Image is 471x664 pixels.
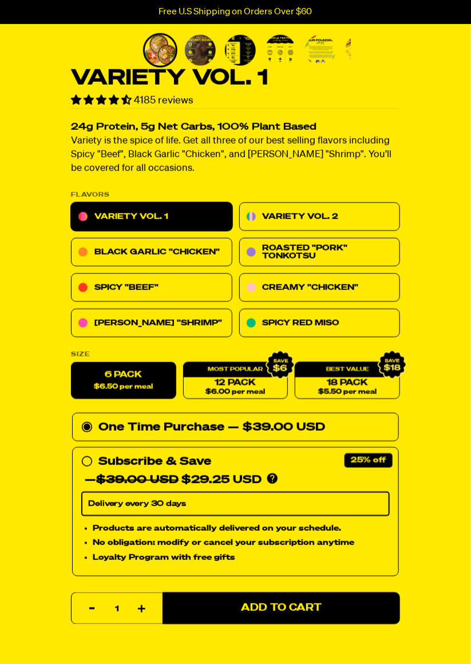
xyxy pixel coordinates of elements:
[295,362,400,399] a: 18 Pack$5.50 per meal
[239,238,401,267] a: Roasted "Pork" Tonkotsu
[265,35,296,66] img: Variety Vol. 1
[239,202,401,231] a: Variety Vol. 2
[143,33,177,67] li: Go to slide 1
[71,134,400,176] p: Variety is the spice of life. Get all three of our best selling flavors including Spicy "Beef", B...
[183,362,288,399] a: 12 Pack$6.00 per meal
[71,192,400,198] p: Flavors
[71,122,400,132] h2: 24g Protein, 5g Net Carbs, 100% Plant Based
[205,388,265,396] span: $6.00 per meal
[93,522,390,534] li: Products are automatically delivered on your schedule.
[185,35,216,66] img: Variety Vol. 1
[71,238,232,267] a: Black Garlic "Chicken"
[318,388,377,396] span: $5.50 per meal
[93,551,390,564] li: Loyalty Program with free gifts
[145,35,176,66] img: Variety Vol. 1
[225,35,256,66] img: Variety Vol. 1
[345,35,376,66] img: Variety Vol. 1
[71,362,176,399] label: 6 Pack
[134,96,193,106] span: 4185 reviews
[183,33,217,67] li: Go to slide 2
[241,603,322,613] span: Add to Cart
[163,593,400,625] button: Add to Cart
[239,309,401,337] a: Spicy Red Miso
[223,33,258,67] li: Go to slide 3
[93,536,390,549] li: No obligation: modify or cancel your subscription anytime
[98,452,211,471] div: Subscribe & Save
[71,309,232,337] a: [PERSON_NAME] "Shrimp"
[143,33,351,67] div: PDP main carousel thumbnails
[71,96,134,106] span: 4.55 stars
[71,67,400,89] h1: Variety Vol. 1
[71,202,232,231] a: Variety Vol. 1
[85,471,262,489] div: — $29.25 USD
[71,273,232,302] a: Spicy "Beef"
[96,474,179,486] del: $39.00 USD
[303,33,338,67] li: Go to slide 5
[71,351,400,357] label: Size
[81,418,390,436] div: One Time Purchase
[6,612,102,658] iframe: Marketing Popup
[239,273,401,302] a: Creamy "Chicken"
[343,33,378,67] li: Go to slide 6
[94,383,153,391] span: $6.50 per meal
[305,35,336,66] img: Variety Vol. 1
[228,418,325,436] div: — $39.00 USD
[263,33,298,67] li: Go to slide 4
[159,7,312,17] p: Free U.S Shipping on Orders Over $60
[78,593,156,625] input: quantity
[81,492,390,516] select: Subscribe & Save —$39.00 USD$29.25 USD Products are automatically delivered on your schedule. No ...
